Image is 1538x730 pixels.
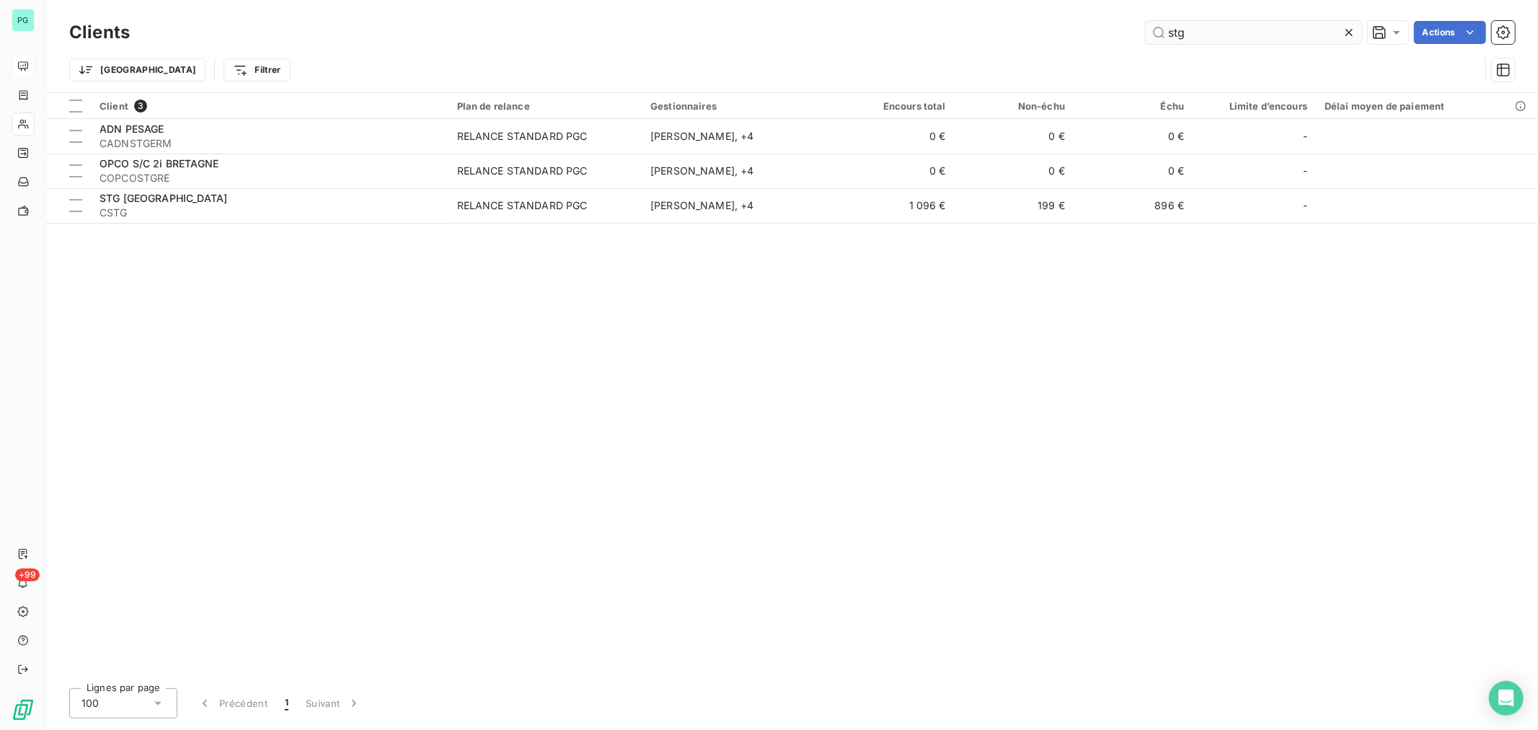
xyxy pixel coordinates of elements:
span: - [1303,129,1307,144]
span: - [1303,164,1307,178]
td: 896 € [1074,188,1193,223]
span: OPCO S/C 2i BRETAGNE [100,157,218,170]
div: Limite d’encours [1201,100,1307,112]
button: Suivant [297,688,370,718]
button: Actions [1414,21,1486,44]
div: RELANCE STANDARD PGC [457,129,588,144]
div: [PERSON_NAME] , + 4 [650,129,826,144]
span: CADNSTGERM [100,136,440,151]
div: PG [12,9,35,32]
div: Encours total [844,100,946,112]
div: [PERSON_NAME] , + 4 [650,198,826,213]
div: Open Intercom Messenger [1489,681,1524,716]
div: RELANCE STANDARD PGC [457,198,588,213]
button: Filtrer [224,58,290,82]
button: Précédent [189,688,276,718]
span: STG [GEOGRAPHIC_DATA] [100,192,227,204]
div: Gestionnaires [650,100,826,112]
div: Échu [1082,100,1184,112]
button: [GEOGRAPHIC_DATA] [69,58,205,82]
span: 3 [134,100,147,113]
span: - [1303,198,1307,213]
span: CSTG [100,206,440,220]
span: COPCOSTGRE [100,171,440,185]
td: 0 € [836,119,955,154]
div: Non-échu [963,100,1065,112]
h3: Clients [69,19,130,45]
span: 100 [81,696,99,711]
div: Délai moyen de paiement [1325,100,1529,112]
div: Plan de relance [457,100,633,112]
span: 1 [285,696,288,711]
span: ADN PESAGE [100,123,164,135]
td: 0 € [955,154,1074,188]
td: 1 096 € [836,188,955,223]
td: 0 € [955,119,1074,154]
input: Rechercher [1146,21,1362,44]
div: RELANCE STANDARD PGC [457,164,588,178]
td: 0 € [836,154,955,188]
td: 199 € [955,188,1074,223]
img: Logo LeanPay [12,698,35,721]
span: Client [100,100,128,112]
td: 0 € [1074,154,1193,188]
span: +99 [15,568,40,581]
div: [PERSON_NAME] , + 4 [650,164,826,178]
button: 1 [276,688,297,718]
td: 0 € [1074,119,1193,154]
